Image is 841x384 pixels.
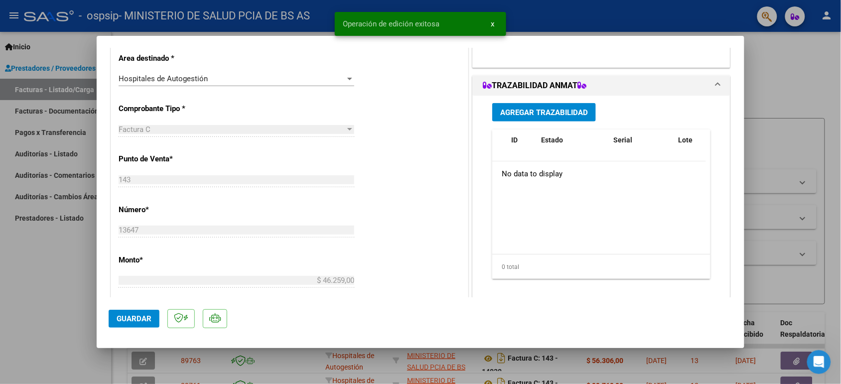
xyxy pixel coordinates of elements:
[613,136,632,144] span: Serial
[119,255,221,266] p: Monto
[492,103,596,122] button: Agregar Trazabilidad
[541,136,563,144] span: Estado
[674,129,716,162] datatable-header-cell: Lote
[343,19,439,29] span: Operación de edición exitosa
[109,310,159,328] button: Guardar
[507,129,537,162] datatable-header-cell: ID
[491,19,494,28] span: x
[678,136,693,144] span: Lote
[119,125,150,134] span: Factura C
[119,103,221,115] p: Comprobante Tipo *
[500,108,588,117] span: Agregar Trazabilidad
[119,153,221,165] p: Punto de Venta
[492,255,710,279] div: 0 total
[807,350,831,374] iframe: Intercom live chat
[473,96,730,302] div: TRAZABILIDAD ANMAT
[537,129,609,162] datatable-header-cell: Estado
[511,136,518,144] span: ID
[483,15,502,33] button: x
[119,74,208,83] span: Hospitales de Autogestión
[492,161,706,186] div: No data to display
[119,53,221,64] p: Area destinado *
[119,204,221,216] p: Número
[117,314,151,323] span: Guardar
[473,76,730,96] mat-expansion-panel-header: TRAZABILIDAD ANMAT
[483,80,586,92] h1: TRAZABILIDAD ANMAT
[609,129,674,162] datatable-header-cell: Serial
